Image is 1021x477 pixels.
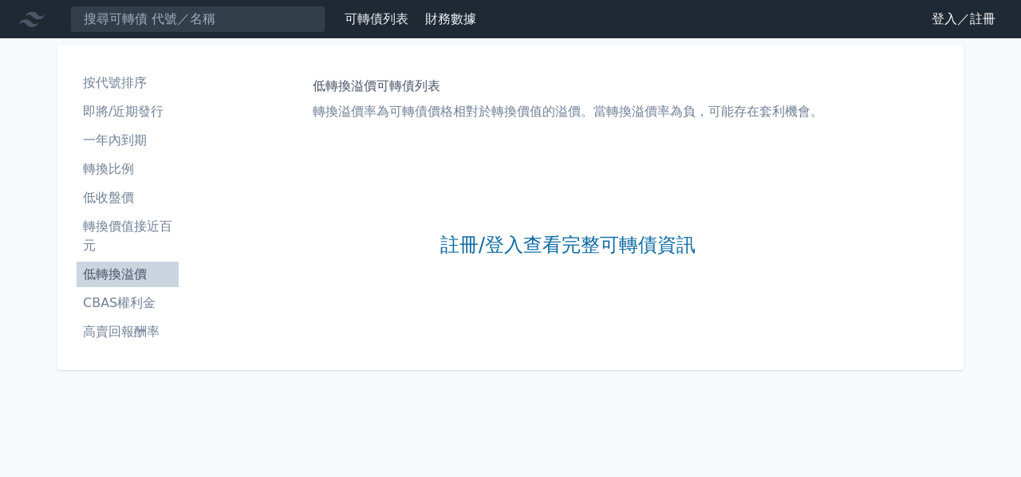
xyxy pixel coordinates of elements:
li: 低轉換溢價 [77,265,179,284]
a: 可轉債列表 [345,11,408,26]
a: 財務數據 [425,11,476,26]
li: 高賣回報酬率 [77,322,179,341]
a: 按代號排序 [77,70,179,96]
input: 搜尋可轉債 代號／名稱 [70,6,325,33]
a: 高賣回報酬率 [77,319,179,345]
li: 低收盤價 [77,188,179,207]
li: 一年內到期 [77,131,179,150]
a: CBAS權利金 [77,290,179,316]
li: 轉換比例 [77,160,179,179]
a: 註冊/登入查看完整可轉債資訊 [440,233,696,258]
a: 即將/近期發行 [77,99,179,124]
a: 低收盤價 [77,185,179,211]
a: 一年內到期 [77,128,179,153]
a: 低轉換溢價 [77,262,179,287]
p: 轉換溢價率為可轉債價格相對於轉換價值的溢價。當轉換溢價率為負，可能存在套利機會。 [313,102,823,121]
li: 即將/近期發行 [77,102,179,121]
li: CBAS權利金 [77,294,179,313]
a: 轉換比例 [77,156,179,182]
li: 轉換價值接近百元 [77,217,179,255]
h1: 低轉換溢價可轉債列表 [313,77,823,96]
a: 轉換價值接近百元 [77,214,179,258]
li: 按代號排序 [77,73,179,93]
a: 登入／註冊 [919,6,1008,32]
